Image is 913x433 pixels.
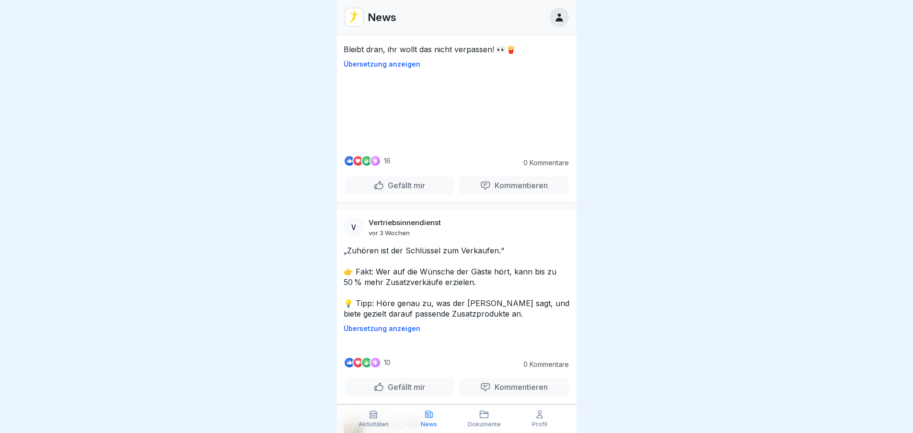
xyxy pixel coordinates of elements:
[344,60,570,68] p: Übersetzung anzeigen
[516,361,569,368] p: 0 Kommentare
[421,421,437,428] p: News
[344,245,570,319] p: „Zuhören ist der Schlüssel zum Verkaufen.“ 👉 Fakt: Wer auf die Wünsche der Gäste hört, kann bis z...
[358,421,389,428] p: Aktivitäten
[491,181,548,190] p: Kommentieren
[468,421,501,428] p: Dokumente
[491,382,548,392] p: Kommentieren
[532,421,547,428] p: Profil
[344,217,364,238] div: V
[369,229,410,237] p: vor 3 Wochen
[344,325,570,332] p: Übersetzung anzeigen
[516,159,569,167] p: 0 Kommentare
[345,8,363,26] img: vd4jgc378hxa8p7qw0fvrl7x.png
[384,157,391,165] p: 16
[384,382,425,392] p: Gefällt mir
[369,218,441,227] p: Vertriebsinnendienst
[384,359,391,366] p: 10
[384,181,425,190] p: Gefällt mir
[368,11,396,23] p: News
